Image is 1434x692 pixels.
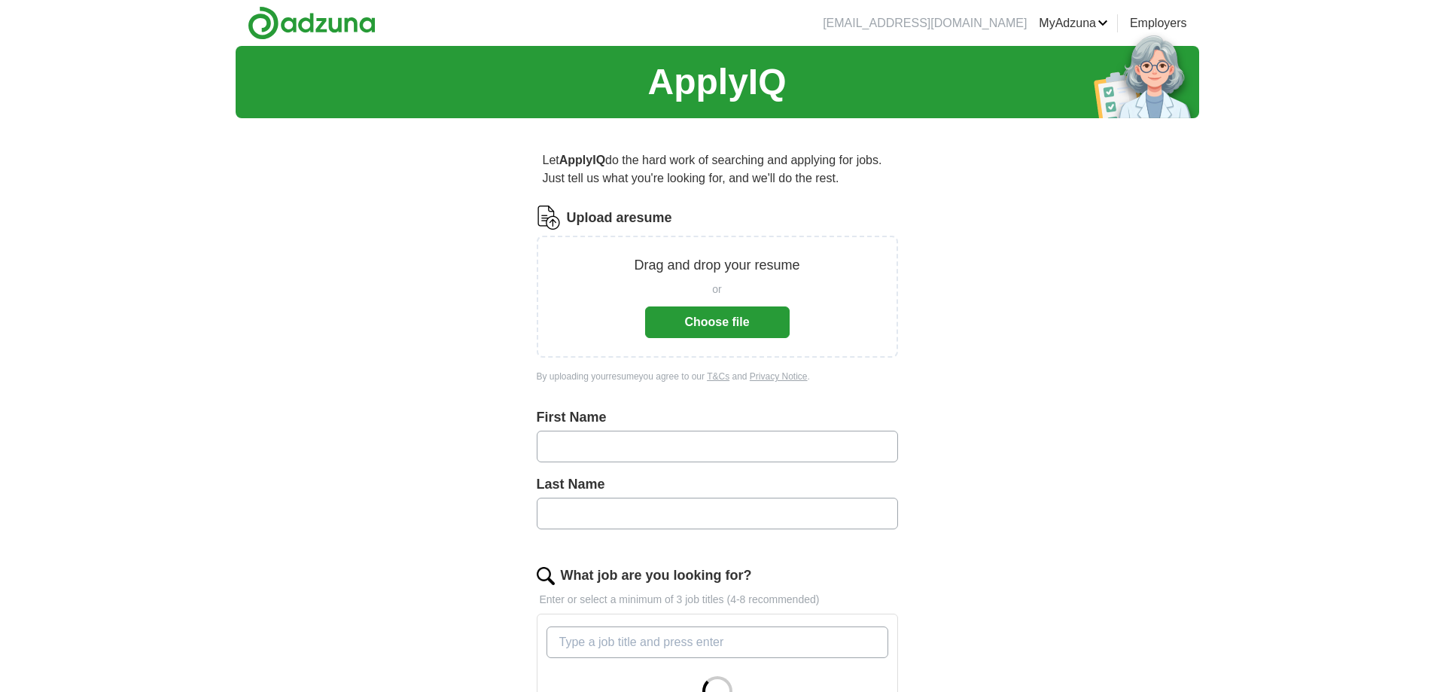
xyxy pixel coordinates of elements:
[645,306,790,338] button: Choose file
[537,370,898,383] div: By uploading your resume you agree to our and .
[537,474,898,495] label: Last Name
[712,282,721,297] span: or
[1130,14,1187,32] a: Employers
[537,407,898,428] label: First Name
[537,206,561,230] img: CV Icon
[647,55,786,109] h1: ApplyIQ
[561,565,752,586] label: What job are you looking for?
[248,6,376,40] img: Adzuna logo
[750,371,808,382] a: Privacy Notice
[1039,14,1108,32] a: MyAdzuna
[823,14,1027,32] li: [EMAIL_ADDRESS][DOMAIN_NAME]
[537,592,898,608] p: Enter or select a minimum of 3 job titles (4-8 recommended)
[547,626,888,658] input: Type a job title and press enter
[567,208,672,228] label: Upload a resume
[537,145,898,194] p: Let do the hard work of searching and applying for jobs. Just tell us what you're looking for, an...
[559,154,605,166] strong: ApplyIQ
[537,567,555,585] img: search.png
[634,255,799,276] p: Drag and drop your resume
[707,371,729,382] a: T&Cs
